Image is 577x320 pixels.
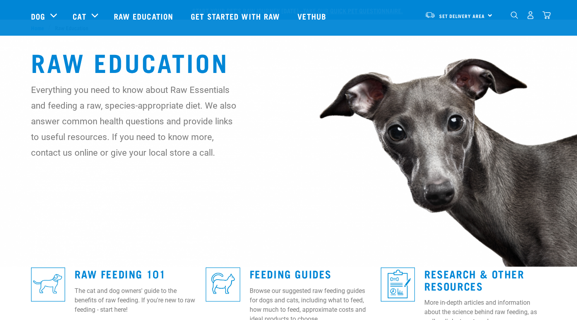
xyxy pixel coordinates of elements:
img: re-icons-healthcheck1-sq-blue.png [381,267,415,302]
img: home-icon@2x.png [542,11,551,19]
a: Vethub [290,0,336,32]
a: Research & Other Resources [424,271,524,289]
p: Everything you need to know about Raw Essentials and feeding a raw, species-appropriate diet. We ... [31,82,237,160]
img: home-icon-1@2x.png [511,11,518,19]
img: van-moving.png [425,11,435,18]
img: re-icons-cat2-sq-blue.png [206,267,240,302]
h1: Raw Education [31,47,546,76]
span: Set Delivery Area [439,15,485,17]
p: The cat and dog owners' guide to the benefits of raw feeding. If you're new to raw feeding - star... [75,286,196,315]
a: Get started with Raw [183,0,290,32]
a: Raw Feeding 101 [75,271,166,276]
a: Dog [31,10,45,22]
img: re-icons-dog3-sq-blue.png [31,267,65,302]
a: Raw Education [106,0,183,32]
img: user.png [526,11,535,19]
a: Feeding Guides [250,271,332,276]
a: Cat [73,10,86,22]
